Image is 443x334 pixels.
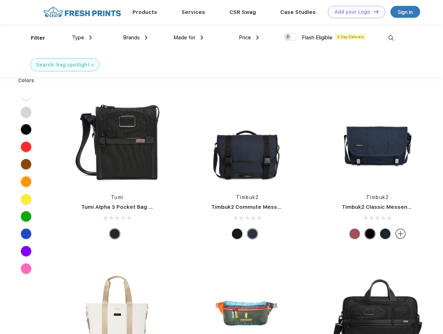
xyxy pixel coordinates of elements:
img: desktop_search.svg [385,32,397,44]
span: 5 Day Delivery [335,34,366,40]
a: Timbuk2 [366,194,389,200]
span: Type [72,34,84,41]
img: filter_cancel.svg [91,64,94,66]
div: Filter [31,34,45,42]
div: Eco Black [232,229,242,239]
div: Sign in [398,8,413,16]
img: fo%20logo%202.webp [41,6,123,18]
span: Brands [123,34,140,41]
span: Made for [174,34,195,41]
img: dropdown.png [256,35,259,40]
div: Add your Logo [335,9,370,15]
img: more.svg [395,229,406,239]
img: DT [374,10,379,14]
a: Timbuk2 Classic Messenger Bag [342,204,428,210]
div: Eco Collegiate Red [349,229,360,239]
div: Colors [13,77,40,84]
div: Search: bag spotlight [36,61,89,69]
a: Timbuk2 [236,194,259,200]
img: dropdown.png [89,35,92,40]
img: dropdown.png [145,35,147,40]
div: Eco Monsoon [380,229,390,239]
img: func=resize&h=266 [71,94,163,187]
img: dropdown.png [201,35,203,40]
div: Black [110,229,120,239]
a: Sign in [390,6,420,18]
img: func=resize&h=266 [201,94,293,187]
a: Timbuk2 Commute Messenger Bag [211,204,305,210]
div: Eco Nautical [247,229,258,239]
span: Price [239,34,251,41]
div: Eco Black [365,229,375,239]
a: Products [132,9,157,15]
a: Tumi Alpha 3 Pocket Bag Small [81,204,163,210]
img: func=resize&h=266 [331,94,424,187]
a: Tumi [111,194,124,200]
span: Flash Eligible [302,34,332,41]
